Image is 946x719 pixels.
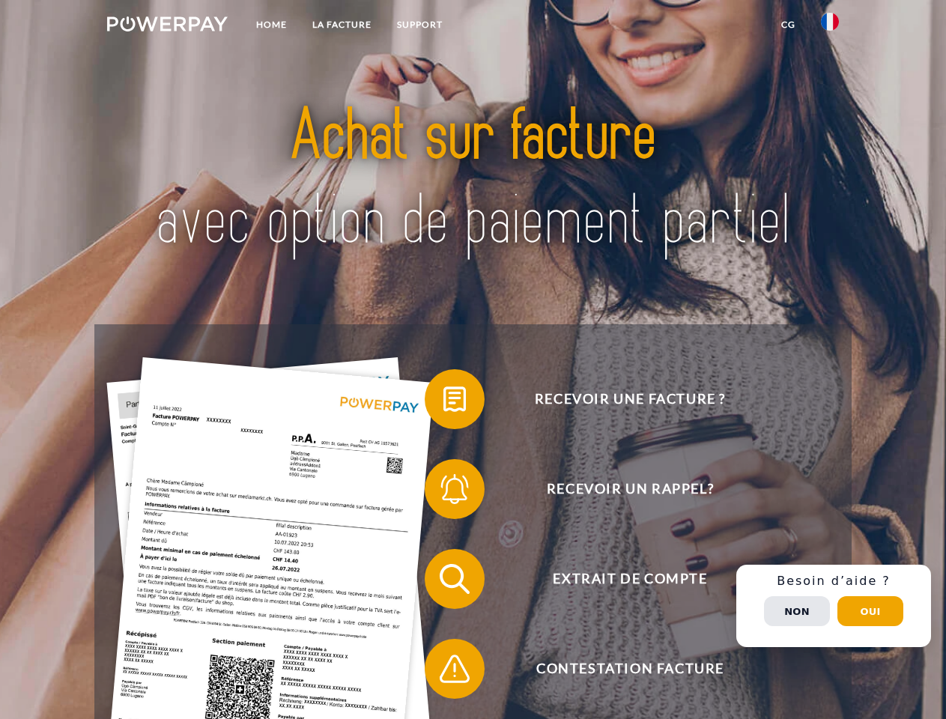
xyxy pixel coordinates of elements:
span: Extrait de compte [446,549,813,609]
button: Oui [837,596,903,626]
span: Recevoir une facture ? [446,369,813,429]
span: Recevoir un rappel? [446,459,813,519]
button: Recevoir une facture ? [425,369,814,429]
img: logo-powerpay-white.svg [107,16,228,31]
button: Contestation Facture [425,639,814,699]
img: qb_search.svg [436,560,473,598]
a: Support [384,11,455,38]
button: Extrait de compte [425,549,814,609]
a: LA FACTURE [300,11,384,38]
img: title-powerpay_fr.svg [143,72,803,287]
a: Home [243,11,300,38]
button: Recevoir un rappel? [425,459,814,519]
img: qb_bell.svg [436,470,473,508]
img: qb_bill.svg [436,380,473,418]
span: Contestation Facture [446,639,813,699]
img: qb_warning.svg [436,650,473,688]
a: CG [768,11,808,38]
img: fr [821,13,839,31]
button: Non [764,596,830,626]
h3: Besoin d’aide ? [745,574,922,589]
div: Schnellhilfe [736,565,931,647]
